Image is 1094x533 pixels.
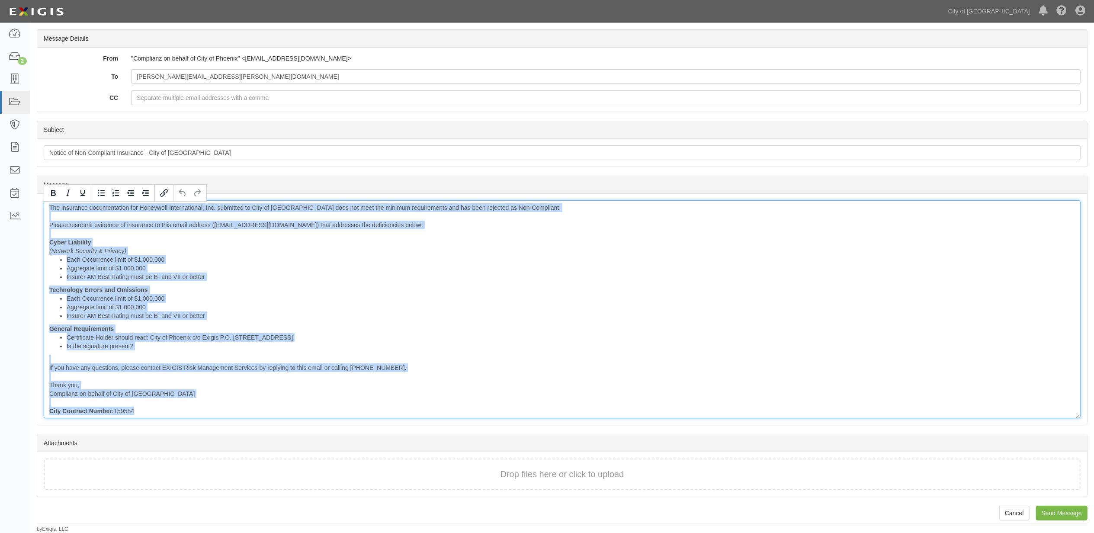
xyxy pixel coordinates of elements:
strong: General Requirements [49,325,114,332]
div: "Complianz on behalf of City of Phoenix" <[EMAIL_ADDRESS][DOMAIN_NAME]> [125,54,1087,63]
button: Insert/edit link [157,186,171,200]
button: Italic [61,186,75,200]
button: Underline [75,186,90,200]
label: CC [37,90,125,102]
div: Attachments [37,434,1087,452]
div: The insurance documentation for Honeywell International, Inc. submitted to City of [GEOGRAPHIC_DA... [44,200,1081,418]
div: Message [37,176,1087,194]
li: Certificate Holder should read: City of Phoenix c/o Exigis P.O. [STREET_ADDRESS] [67,333,1075,342]
li: Insurer AM Best Rating must be B- and VII or better [67,273,1075,281]
a: Exigis, LLC [42,526,68,532]
a: City of [GEOGRAPHIC_DATA] [944,3,1034,20]
small: by [37,526,68,533]
input: Send Message [1036,506,1088,520]
button: Increase indent [138,186,153,200]
button: Bold [46,186,61,200]
label: To [37,69,125,81]
li: Insurer AM Best Rating must be B- and VII or better [67,311,1075,320]
button: Decrease indent [123,186,138,200]
b: City Contract Number: [49,408,114,414]
a: Cancel [999,506,1030,520]
button: Numbered list [109,186,123,200]
strong: Technology Errors and Omissions [49,286,148,293]
li: Aggregate limit of $1,000,000 [67,303,1075,311]
strong: From [103,55,118,62]
button: Bullet list [94,186,109,200]
button: Drop files here or click to upload [500,468,624,481]
button: Undo [175,186,190,200]
img: logo-5460c22ac91f19d4615b14bd174203de0afe785f0fc80cf4dbbc73dc1793850b.png [6,4,66,19]
input: Separate multiple email addresses with a comma [131,69,1081,84]
div: Subject [37,121,1087,139]
li: Aggregate limit of $1,000,000 [67,264,1075,273]
div: (Network Security & Privacy) [49,247,1075,255]
li: Each Occurrence limit of $1,000,000 [67,294,1075,303]
input: Separate multiple email addresses with a comma [131,90,1081,105]
div: 2 [18,57,27,65]
i: Help Center - Complianz [1056,6,1067,16]
strong: Cyber Liability [49,239,91,246]
li: Each Occurrence limit of $1,000,000 [67,255,1075,264]
li: Is the signature present? [67,342,1075,350]
div: Message Details [37,30,1087,48]
button: Redo [190,186,205,200]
